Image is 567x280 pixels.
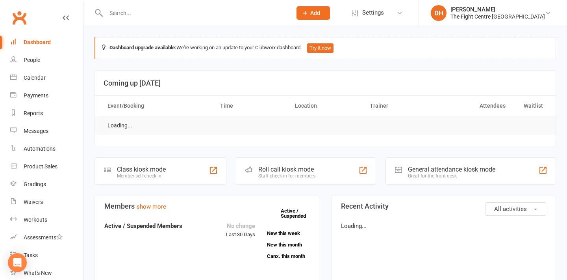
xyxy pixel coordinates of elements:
strong: Active / Suspended Members [104,222,182,230]
td: Loading... [100,116,139,135]
div: Automations [24,146,56,152]
a: Gradings [10,175,83,193]
a: show more [137,203,166,210]
div: Roll call kiosk mode [258,166,315,173]
a: People [10,51,83,69]
div: Member self check-in [117,173,166,179]
th: Location [288,96,363,116]
a: Canx. this month [267,254,309,259]
div: Great for the front desk [408,173,495,179]
div: Product Sales [24,163,57,170]
a: Active / Suspended [281,202,315,224]
div: Workouts [24,217,47,223]
p: Loading... [341,221,546,231]
div: General attendance kiosk mode [408,166,495,173]
a: Automations [10,140,83,158]
div: Payments [24,92,48,99]
a: Messages [10,122,83,140]
div: Staff check-in for members [258,173,315,179]
button: All activities [485,202,546,216]
button: Try it now [307,43,334,53]
input: Search... [104,7,286,19]
h3: Members [104,202,309,210]
th: Trainer [363,96,437,116]
th: Event/Booking [100,96,213,116]
a: Product Sales [10,158,83,175]
th: Attendees [437,96,512,116]
button: Add [296,6,330,20]
a: Calendar [10,69,83,87]
div: Assessments [24,234,63,241]
a: Waivers [10,193,83,211]
div: Open Intercom Messenger [8,253,27,272]
a: Dashboard [10,34,83,51]
div: No change [226,221,255,231]
div: Class kiosk mode [117,166,166,173]
div: DH [431,5,447,21]
span: All activities [494,205,527,213]
th: Waitlist [513,96,550,116]
div: Messages [24,128,48,134]
div: Waivers [24,199,43,205]
a: Payments [10,87,83,105]
strong: Dashboard upgrade available: [109,45,176,50]
h3: Recent Activity [341,202,546,210]
div: Gradings [24,181,46,187]
div: What's New [24,270,52,276]
a: Clubworx [9,8,29,28]
div: People [24,57,40,63]
div: [PERSON_NAME] [450,6,545,13]
div: The Fight Centre [GEOGRAPHIC_DATA] [450,13,545,20]
div: We're working on an update to your Clubworx dashboard. [94,37,556,59]
a: Assessments [10,229,83,246]
div: Tasks [24,252,38,258]
a: Workouts [10,211,83,229]
span: Settings [362,4,384,22]
span: Add [310,10,320,16]
a: Reports [10,105,83,122]
div: Calendar [24,75,46,81]
h3: Coming up [DATE] [104,79,547,87]
div: Last 30 Days [226,221,255,239]
a: New this month [267,242,309,247]
div: Reports [24,110,43,116]
a: New this week [267,231,309,236]
a: Tasks [10,246,83,264]
div: Dashboard [24,39,51,45]
th: Time [213,96,288,116]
